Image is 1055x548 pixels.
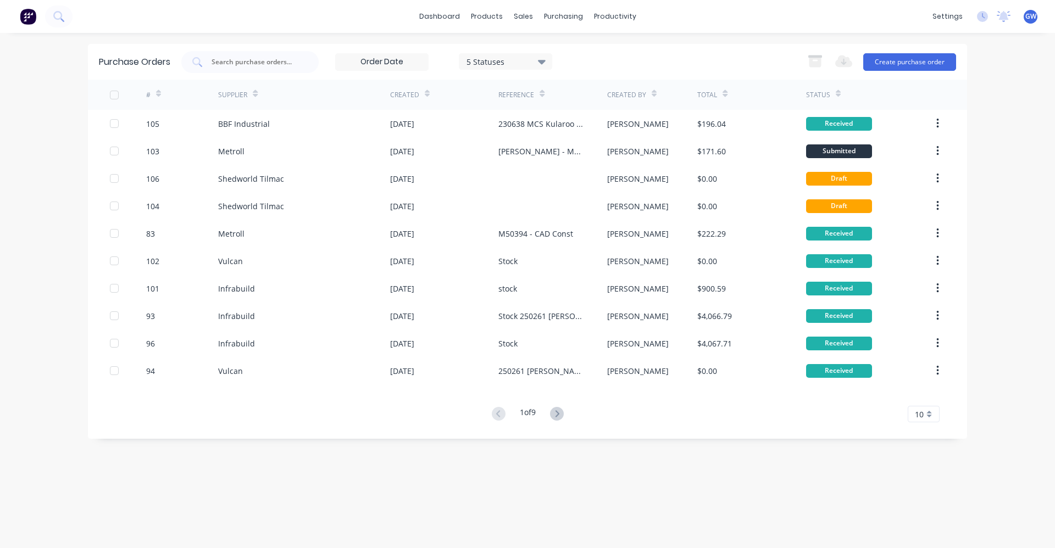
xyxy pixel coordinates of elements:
div: $0.00 [697,255,717,267]
div: Total [697,90,717,100]
div: Metroll [218,228,245,239]
div: Stock [498,255,518,267]
div: Received [806,227,872,241]
div: 101 [146,283,159,294]
div: $196.04 [697,118,726,130]
div: [DATE] [390,118,414,130]
div: 83 [146,228,155,239]
div: Supplier [218,90,247,100]
div: # [146,90,151,100]
div: Draft [806,199,872,213]
div: Status [806,90,830,100]
div: M50394 - CAD Const [498,228,573,239]
div: 104 [146,200,159,212]
img: Factory [20,8,36,25]
div: [PERSON_NAME] [607,338,669,349]
a: dashboard [414,8,465,25]
div: productivity [588,8,642,25]
div: Infrabuild [218,283,255,294]
div: [DATE] [390,228,414,239]
div: [PERSON_NAME] [607,173,669,184]
div: [PERSON_NAME] [607,310,669,322]
div: Draft [806,172,872,186]
div: 93 [146,310,155,322]
div: [DATE] [390,283,414,294]
div: Metroll [218,146,245,157]
div: Received [806,364,872,378]
div: Vulcan [218,365,243,377]
div: products [465,8,508,25]
input: Order Date [336,54,428,70]
div: Created [390,90,419,100]
div: 250261 [PERSON_NAME] [498,365,585,377]
div: BBF Industrial [218,118,270,130]
div: $900.59 [697,283,726,294]
div: 94 [146,365,155,377]
div: settings [927,8,968,25]
div: [PERSON_NAME] [607,365,669,377]
div: $171.60 [697,146,726,157]
div: $222.29 [697,228,726,239]
div: [PERSON_NAME] - M50450 [498,146,585,157]
input: Search purchase orders... [210,57,302,68]
div: purchasing [538,8,588,25]
div: [DATE] [390,200,414,212]
span: 10 [915,409,924,420]
div: $4,066.79 [697,310,732,322]
div: sales [508,8,538,25]
div: [DATE] [390,255,414,267]
div: $4,067.71 [697,338,732,349]
div: Infrabuild [218,338,255,349]
div: [PERSON_NAME] [607,118,669,130]
div: 1 of 9 [520,406,536,422]
div: [DATE] [390,365,414,377]
div: Purchase Orders [99,55,170,69]
div: Stock [498,338,518,349]
div: stock [498,283,517,294]
div: $0.00 [697,173,717,184]
div: Reference [498,90,534,100]
div: $0.00 [697,200,717,212]
div: 5 Statuses [467,55,545,67]
div: [PERSON_NAME] [607,228,669,239]
div: [DATE] [390,338,414,349]
div: Received [806,309,872,323]
div: [DATE] [390,173,414,184]
div: Infrabuild [218,310,255,322]
div: 230638 MCS Kularoo Drive [498,118,585,130]
div: [PERSON_NAME] [607,200,669,212]
div: Created By [607,90,646,100]
div: Shedworld Tilmac [218,200,284,212]
div: Received [806,254,872,268]
div: Stock 250261 [PERSON_NAME] [498,310,585,322]
div: Received [806,117,872,131]
div: $0.00 [697,365,717,377]
span: GW [1025,12,1036,21]
div: Received [806,282,872,295]
div: [DATE] [390,310,414,322]
div: 102 [146,255,159,267]
div: 105 [146,118,159,130]
div: Vulcan [218,255,243,267]
div: 106 [146,173,159,184]
div: Submitted [806,144,872,158]
div: [PERSON_NAME] [607,255,669,267]
div: [DATE] [390,146,414,157]
div: Received [806,337,872,350]
div: Shedworld Tilmac [218,173,284,184]
div: [PERSON_NAME] [607,146,669,157]
div: 103 [146,146,159,157]
div: 96 [146,338,155,349]
button: Create purchase order [863,53,956,71]
div: [PERSON_NAME] [607,283,669,294]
